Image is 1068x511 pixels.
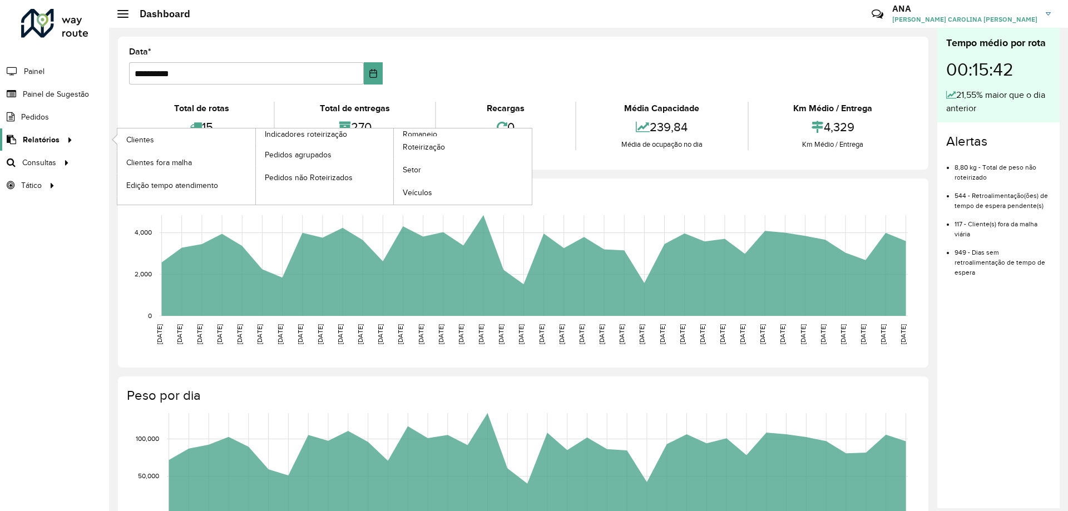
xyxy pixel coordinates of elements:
[394,159,532,181] a: Setor
[579,139,744,150] div: Média de ocupação no dia
[659,324,666,344] text: [DATE]
[176,324,183,344] text: [DATE]
[136,435,159,442] text: 100,000
[196,324,203,344] text: [DATE]
[955,211,1051,239] li: 117 - Cliente(s) fora da malha viária
[946,133,1051,150] h4: Alertas
[955,154,1051,182] li: 8,80 kg - Total de peso não roteirizado
[879,324,887,344] text: [DATE]
[128,8,190,20] h2: Dashboard
[135,270,152,277] text: 2,000
[256,143,394,166] a: Pedidos agrupados
[579,115,744,139] div: 239,84
[23,88,89,100] span: Painel de Sugestão
[24,66,44,77] span: Painel
[892,3,1037,14] h3: ANA
[946,51,1051,88] div: 00:15:42
[403,128,437,140] span: Romaneio
[278,102,432,115] div: Total de entregas
[216,324,223,344] text: [DATE]
[377,324,384,344] text: [DATE]
[679,324,686,344] text: [DATE]
[403,141,445,153] span: Roteirização
[22,157,56,168] span: Consultas
[779,324,786,344] text: [DATE]
[148,312,152,319] text: 0
[799,324,807,344] text: [DATE]
[578,324,585,344] text: [DATE]
[417,324,424,344] text: [DATE]
[946,88,1051,115] div: 21,55% maior que o dia anterior
[538,324,545,344] text: [DATE]
[126,134,154,146] span: Clientes
[719,324,726,344] text: [DATE]
[699,324,706,344] text: [DATE]
[117,174,255,196] a: Edição tempo atendimento
[364,62,383,85] button: Choose Date
[21,111,49,123] span: Pedidos
[117,151,255,173] a: Clientes fora malha
[129,45,151,58] label: Data
[955,239,1051,277] li: 949 - Dias sem retroalimentação de tempo de espera
[892,14,1037,24] span: [PERSON_NAME] CAROLINA [PERSON_NAME]
[439,102,572,115] div: Recargas
[403,164,421,176] span: Setor
[132,115,271,139] div: 15
[138,473,159,480] text: 50,000
[866,2,889,26] a: Contato Rápido
[156,324,163,344] text: [DATE]
[126,157,192,168] span: Clientes fora malha
[759,324,766,344] text: [DATE]
[265,128,347,140] span: Indicadores roteirização
[117,128,255,151] a: Clientes
[265,149,332,161] span: Pedidos agrupados
[276,324,284,344] text: [DATE]
[135,229,152,236] text: 4,000
[236,324,243,344] text: [DATE]
[439,115,572,139] div: 0
[477,324,484,344] text: [DATE]
[598,324,605,344] text: [DATE]
[23,134,60,146] span: Relatórios
[437,324,444,344] text: [DATE]
[946,36,1051,51] div: Tempo médio por rota
[497,324,505,344] text: [DATE]
[955,182,1051,211] li: 544 - Retroalimentação(ões) de tempo de espera pendente(s)
[21,180,42,191] span: Tático
[337,324,344,344] text: [DATE]
[638,324,645,344] text: [DATE]
[579,102,744,115] div: Média Capacidade
[127,388,917,404] h4: Peso por dia
[739,324,746,344] text: [DATE]
[265,172,353,183] span: Pedidos não Roteirizados
[278,115,432,139] div: 270
[819,324,827,344] text: [DATE]
[296,324,304,344] text: [DATE]
[751,139,914,150] div: Km Médio / Entrega
[751,115,914,139] div: 4,329
[256,324,263,344] text: [DATE]
[357,324,364,344] text: [DATE]
[899,324,907,344] text: [DATE]
[397,324,404,344] text: [DATE]
[117,128,394,205] a: Indicadores roteirização
[618,324,625,344] text: [DATE]
[126,180,218,191] span: Edição tempo atendimento
[394,136,532,158] a: Roteirização
[457,324,464,344] text: [DATE]
[256,128,532,205] a: Romaneio
[859,324,867,344] text: [DATE]
[751,102,914,115] div: Km Médio / Entrega
[132,102,271,115] div: Total de rotas
[256,166,394,188] a: Pedidos não Roteirizados
[403,187,432,199] span: Veículos
[317,324,324,344] text: [DATE]
[558,324,565,344] text: [DATE]
[839,324,847,344] text: [DATE]
[394,182,532,204] a: Veículos
[517,324,525,344] text: [DATE]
